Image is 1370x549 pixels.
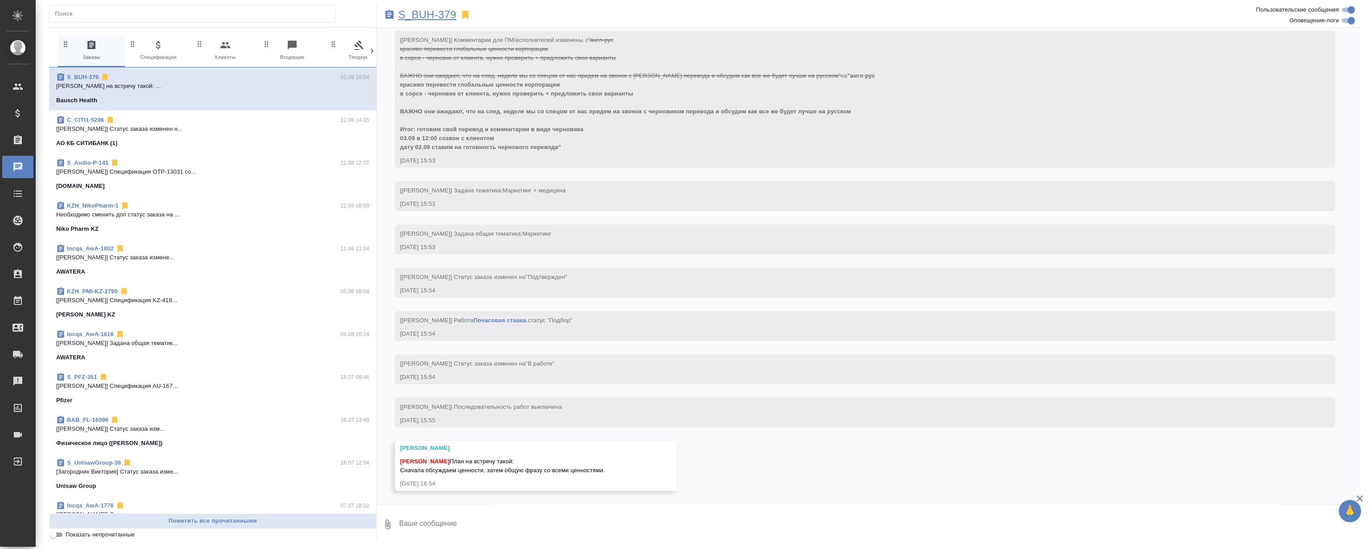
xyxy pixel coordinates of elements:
a: KZH_NikoPharm-1 [67,202,119,209]
p: 16.07 12:54 [340,458,369,467]
a: S_Audio-P-141 [67,159,108,166]
p: 05.08 08:04 [340,287,369,296]
div: S_PFZ-35118.07 09:46[[PERSON_NAME]] Спецификация AU-167...Pfizer [49,367,377,410]
div: [DATE] 15:53 [400,156,1304,165]
div: KZH_PMI-KZ-279005.08 08:04[[PERSON_NAME]] Спецификация KZ-418...[PERSON_NAME] KZ [49,282,377,324]
div: locqa_AwA-180211.08 11:04[[PERSON_NAME]] Статус заказа измене...AWATERA [49,239,377,282]
a: KZH_PMI-KZ-2790 [67,288,118,295]
span: [[PERSON_NAME]] Статус заказа изменен на [400,360,555,367]
p: [Загородних Виктория] Статус заказа изме... [56,467,369,476]
span: [[PERSON_NAME]] Последовательность работ выключена [400,403,562,410]
svg: Отписаться [99,373,108,382]
span: [PERSON_NAME] [400,458,450,465]
button: Пометить все прочитанными [49,513,377,529]
svg: Зажми и перетащи, чтобы поменять порядок вкладок [262,40,271,48]
div: S_BUH-37901.09 16:54[PERSON_NAME] на встречу такой: ...Bausch Health [49,67,377,110]
div: S_UnisawGroup-3916.07 12:54[Загородних Виктория] Статус заказа изме...Unisaw Group [49,453,377,496]
span: Маркетинг [522,230,551,237]
a: locqa_AwA-1802 [67,245,114,252]
span: Клиенты [195,40,255,62]
p: [[PERSON_NAME]] Статус заказа измене... [56,253,369,262]
a: locqa_AwA-1816 [67,331,114,337]
svg: Зажми и перетащи, чтобы поменять порядок вкладок [195,40,204,48]
span: Входящие [262,40,322,62]
span: [[PERSON_NAME]] Задана тематика: [400,187,566,194]
div: locqa_AwA-181604.08 10:24[[PERSON_NAME]] Задана общая тематик...AWATERA [49,324,377,367]
div: KZH_NikoPharm-112.08 08:00Необходимо сменить доп статус заказа на ...Niko Pharm KZ [49,196,377,239]
div: locqa_AwA-177607.07 18:22[[PERSON_NAME]] Статус заказа измене...AWATERA [49,496,377,539]
p: [[PERSON_NAME]] Статус заказа измене... [56,510,369,519]
div: C_CITI1-520612.08 14:05[[PERSON_NAME]] Статус заказа изменен н...АО КБ СИТИБАНК (1) [49,110,377,153]
svg: Отписаться [106,116,115,125]
span: Заказы [62,40,121,62]
p: 04.08 10:24 [340,330,369,339]
p: [PERSON_NAME] на встречу такой: ... [56,82,369,91]
div: [DATE] 15:54 [400,286,1304,295]
a: BAB_FL-16096 [67,416,108,423]
span: [[PERSON_NAME]] Задана общая тематика: [400,230,551,237]
p: AWATERA [56,353,85,362]
input: Поиск [55,8,335,20]
p: 12.08 14:05 [340,116,369,125]
p: 18.07 09:46 [340,373,369,382]
div: [DATE] 15:54 [400,373,1304,382]
p: [[PERSON_NAME]] Спецификация AU-167... [56,382,369,391]
p: Pfizer [56,396,72,405]
span: "англ-рус красиво перевести глобальные ценности корпорации в сорсе - черновик от клиента, нужно п... [400,37,841,79]
a: C_CITI1-5206 [67,116,104,123]
span: статус "Подбор" [528,317,572,324]
span: Пользовательские сообщения [1256,5,1339,14]
p: Niko Pharm KZ [56,225,99,233]
p: [[PERSON_NAME]] Спецификация KZ-418... [56,296,369,305]
p: [DOMAIN_NAME] [56,182,105,191]
p: 12.08 12:37 [340,158,369,167]
span: "англ-рус красиво перевести глобальные ценности корпорации в сорсе - черновик от клиента, нужно п... [400,72,875,150]
span: [[PERSON_NAME]] Комментарии для ПМ/исполнителей изменены с на [400,37,875,150]
p: АО КБ СИТИБАНК (1) [56,139,117,148]
a: S_PFZ-351 [67,374,97,380]
span: Маркетинг + медицина [503,187,566,194]
p: Bausch Health [56,96,97,105]
div: BAB_FL-1609616.07 13:49[[PERSON_NAME]] Статус заказа изм...Физическое лицо ([PERSON_NAME]) [49,410,377,453]
svg: Отписаться [110,158,119,167]
svg: Отписаться [116,501,124,510]
p: [PERSON_NAME] KZ [56,310,115,319]
a: locqa_AwA-1776 [67,502,114,509]
a: Почасовая ставка [473,317,526,324]
span: Показать непрочитанные [66,530,135,539]
svg: Отписаться [123,458,132,467]
svg: Отписаться [120,287,128,296]
p: 01.09 16:54 [340,73,369,82]
p: [[PERSON_NAME]] Статус заказа изм... [56,424,369,433]
span: Тендеры [329,40,389,62]
a: S_BUH-379 [67,74,99,80]
p: 07.07 18:22 [340,501,369,510]
svg: Отписаться [120,201,129,210]
p: AWATERA [56,267,85,276]
p: 16.07 13:49 [340,416,369,424]
p: 11.08 11:04 [340,244,369,253]
div: [DATE] 15:53 [400,200,1304,208]
span: [[PERSON_NAME]] Статус заказа изменен на [400,274,567,280]
div: [DATE] 15:55 [400,416,1304,425]
div: [DATE] 16:54 [400,479,646,488]
a: S_UnisawGroup-39 [67,459,121,466]
p: Необходимо сменить доп статус заказа на ... [56,210,369,219]
span: [[PERSON_NAME]] Работа . [400,317,572,324]
p: S_BUH-379 [398,10,456,19]
p: Физическое лицо ([PERSON_NAME]) [56,439,162,448]
p: [[PERSON_NAME]] Задана общая тематик... [56,339,369,348]
span: Спецификации [128,40,188,62]
span: Пометить все прочитанными [54,516,372,526]
span: 🙏 [1342,502,1358,520]
p: 12.08 08:00 [340,201,369,210]
svg: Зажми и перетащи, чтобы поменять порядок вкладок [128,40,137,48]
p: [[PERSON_NAME]] Спецификация OTP-13031 со... [56,167,369,176]
svg: Зажми и перетащи, чтобы поменять порядок вкладок [62,40,70,48]
p: [[PERSON_NAME]] Статус заказа изменен н... [56,125,369,133]
svg: Отписаться [116,330,124,339]
span: План на встречу такой: Сначала обсуждаем ценности, затем общую фразу со всеми ценностями. [400,458,605,474]
p: Unisaw Group [56,482,96,491]
span: "Подтвержден" [526,274,567,280]
div: [PERSON_NAME] [400,444,646,453]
